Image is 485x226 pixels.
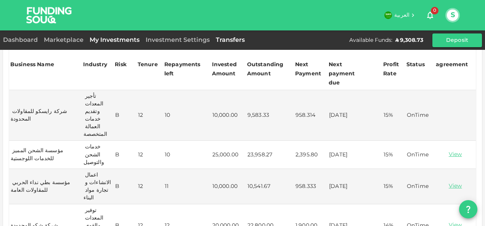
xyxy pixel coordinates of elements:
div: Tenure [138,60,158,69]
div: Available Funds : [349,37,392,44]
td: 9,583.33 [246,90,294,141]
td: خدمات الشحن والتوصيل [82,141,114,169]
span: 0 [431,7,438,14]
td: 2,395.80 [294,141,328,169]
div: Next Payment [295,60,326,78]
td: 11 [163,169,211,204]
a: Transfers [213,37,248,43]
td: 15% [382,141,405,169]
div: Outstanding Amount [247,60,285,78]
td: 23,958.27 [246,141,294,169]
div: Industry [83,60,107,69]
div: Status [406,60,425,69]
a: Investment Settings [143,37,213,43]
span: العربية [394,13,410,18]
div: Invested Amount [212,60,245,78]
div: Next payment due [329,60,367,88]
div: agreement [436,60,468,69]
div: ʢ 9,308.73 [395,37,423,44]
td: 12 [137,169,163,204]
td: شركة رايسكو للمقاولات المحدودة [9,90,82,141]
td: 25,000.00 [211,141,246,169]
td: 10 [163,90,211,141]
img: flag-sa.b9a346574cdc8950dd34b50780441f57.svg [384,11,392,19]
td: 958.314 [294,90,328,141]
div: Profit Rate [383,60,404,78]
button: 0 [422,8,438,23]
a: Dashboard [3,37,41,43]
a: My Investments [87,37,143,43]
td: OnTime [405,169,435,204]
div: Risk [115,60,127,69]
td: 15% [382,169,405,204]
div: Business Name [10,60,54,69]
td: تأجير المعدات وتقديم خدمات العمالة المتخصصة [82,90,114,141]
td: OnTime [405,90,435,141]
td: 10 [163,141,211,169]
div: Repayments left [164,60,202,78]
td: [DATE] [328,141,382,169]
button: S [447,10,458,21]
td: 15% [382,90,405,141]
td: B [114,90,137,141]
td: [DATE] [328,169,382,204]
td: B [114,169,137,204]
button: question [459,200,477,218]
td: 958.333 [294,169,328,204]
button: Deposit [432,33,482,47]
a: View [436,183,474,190]
td: 10,000.00 [211,90,246,141]
td: OnTime [405,141,435,169]
a: Marketplace [41,37,87,43]
td: مؤسسة بطي نداء الحربي للمقاولات العامة [9,169,82,204]
td: [DATE] [328,90,382,141]
td: 10,541.67 [246,169,294,204]
td: B [114,141,137,169]
td: مؤسسة الشحن المميز للخدمات اللوجستية [9,141,82,169]
td: 12 [137,90,163,141]
a: View [436,151,474,158]
td: 12 [137,141,163,169]
td: 10,000.00 [211,169,246,204]
td: اعمال الانشاءات و تجارة مواد البناء [82,169,114,204]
